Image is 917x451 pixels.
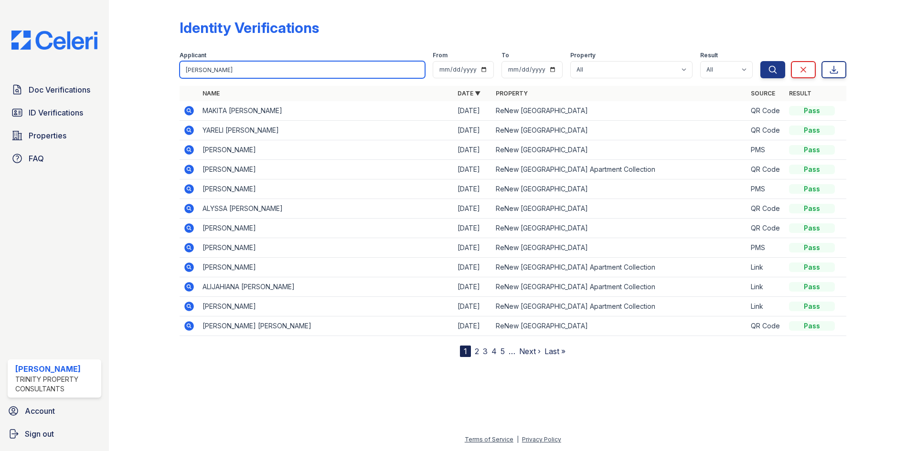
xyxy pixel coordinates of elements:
[491,346,497,356] a: 4
[570,52,596,59] label: Property
[454,219,492,238] td: [DATE]
[789,90,811,97] a: Result
[8,149,101,168] a: FAQ
[509,346,515,357] span: …
[25,405,55,417] span: Account
[789,321,835,331] div: Pass
[203,90,220,97] a: Name
[492,277,747,297] td: ReNew [GEOGRAPHIC_DATA] Apartment Collection
[747,297,785,316] td: Link
[544,346,565,356] a: Last »
[747,199,785,219] td: QR Code
[747,219,785,238] td: QR Code
[747,238,785,258] td: PMS
[25,428,54,440] span: Sign out
[15,375,97,394] div: Trinity Property Consultants
[15,363,97,375] div: [PERSON_NAME]
[789,243,835,252] div: Pass
[454,121,492,140] td: [DATE]
[199,121,454,140] td: YARELI [PERSON_NAME]
[29,107,83,118] span: ID Verifications
[789,282,835,292] div: Pass
[454,238,492,258] td: [DATE]
[199,258,454,277] td: [PERSON_NAME]
[519,346,541,356] a: Next ›
[492,219,747,238] td: ReNew [GEOGRAPHIC_DATA]
[492,199,747,219] td: ReNew [GEOGRAPHIC_DATA]
[492,140,747,160] td: ReNew [GEOGRAPHIC_DATA]
[496,90,528,97] a: Property
[454,258,492,277] td: [DATE]
[501,346,505,356] a: 5
[492,160,747,179] td: ReNew [GEOGRAPHIC_DATA] Apartment Collection
[199,238,454,258] td: [PERSON_NAME]
[789,165,835,174] div: Pass
[458,90,480,97] a: Date ▼
[789,184,835,194] div: Pass
[454,297,492,316] td: [DATE]
[199,101,454,121] td: MAKITA [PERSON_NAME]
[789,262,835,272] div: Pass
[454,101,492,121] td: [DATE]
[747,179,785,199] td: PMS
[789,302,835,311] div: Pass
[8,126,101,145] a: Properties
[199,316,454,336] td: [PERSON_NAME] [PERSON_NAME]
[180,19,319,36] div: Identity Verifications
[492,101,747,121] td: ReNew [GEOGRAPHIC_DATA]
[199,297,454,316] td: [PERSON_NAME]
[789,204,835,213] div: Pass
[29,84,90,95] span: Doc Verifications
[199,140,454,160] td: [PERSON_NAME]
[789,126,835,135] div: Pass
[180,61,425,78] input: Search by name or phone number
[789,106,835,115] div: Pass
[747,140,785,160] td: PMS
[29,153,44,164] span: FAQ
[199,160,454,179] td: [PERSON_NAME]
[29,130,66,141] span: Properties
[492,258,747,277] td: ReNew [GEOGRAPHIC_DATA] Apartment Collection
[180,52,206,59] label: Applicant
[454,316,492,336] td: [DATE]
[4,424,105,443] a: Sign out
[789,223,835,233] div: Pass
[789,145,835,155] div: Pass
[454,277,492,297] td: [DATE]
[483,346,488,356] a: 3
[492,297,747,316] td: ReNew [GEOGRAPHIC_DATA] Apartment Collection
[492,316,747,336] td: ReNew [GEOGRAPHIC_DATA]
[8,103,101,122] a: ID Verifications
[460,346,471,357] div: 1
[747,160,785,179] td: QR Code
[501,52,509,59] label: To
[747,258,785,277] td: Link
[747,277,785,297] td: Link
[747,316,785,336] td: QR Code
[199,277,454,297] td: ALIJAHIANA [PERSON_NAME]
[747,101,785,121] td: QR Code
[747,121,785,140] td: QR Code
[751,90,775,97] a: Source
[8,80,101,99] a: Doc Verifications
[517,436,519,443] div: |
[492,179,747,199] td: ReNew [GEOGRAPHIC_DATA]
[454,160,492,179] td: [DATE]
[454,179,492,199] td: [DATE]
[522,436,561,443] a: Privacy Policy
[492,238,747,258] td: ReNew [GEOGRAPHIC_DATA]
[433,52,448,59] label: From
[492,121,747,140] td: ReNew [GEOGRAPHIC_DATA]
[465,436,513,443] a: Terms of Service
[199,179,454,199] td: [PERSON_NAME]
[475,346,479,356] a: 2
[199,199,454,219] td: ALYSSA [PERSON_NAME]
[4,401,105,420] a: Account
[454,140,492,160] td: [DATE]
[454,199,492,219] td: [DATE]
[4,31,105,50] img: CE_Logo_Blue-a8612792a0a2168367f1c8372b55b34899dd931a85d93a1a3d3e32e68fde9ad4.png
[700,52,718,59] label: Result
[199,219,454,238] td: [PERSON_NAME]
